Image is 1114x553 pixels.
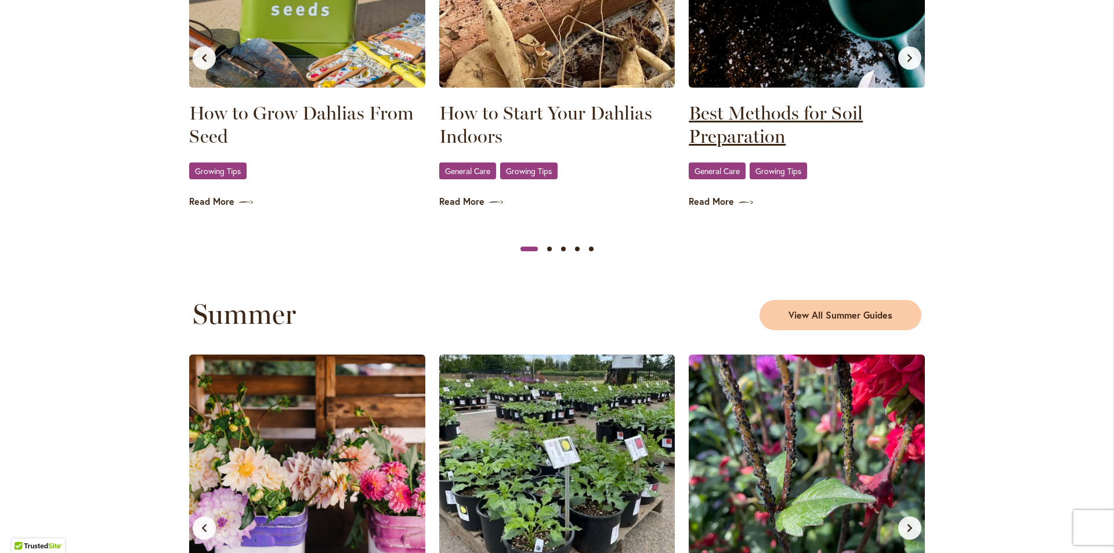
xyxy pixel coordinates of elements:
button: Slide 4 [570,242,584,256]
button: Slide 3 [556,242,570,256]
span: Growing Tips [195,167,241,175]
h2: Summer [193,298,550,330]
button: Next slide [898,46,921,70]
a: General Care [439,162,496,179]
button: Slide 2 [542,242,556,256]
span: General Care [695,167,740,175]
a: View All Summer Guides [759,300,921,330]
a: Read More [189,195,425,208]
a: How to Grow Dahlias From Seed [189,102,425,148]
a: How to Start Your Dahlias Indoors [439,102,675,148]
span: Growing Tips [506,167,552,175]
button: Slide 1 [520,242,538,256]
span: View All Summer Guides [789,309,892,322]
a: Best Methods for Soil Preparation [689,102,925,148]
a: Read More [689,195,925,208]
button: Previous slide [193,46,216,70]
a: Growing Tips [500,162,558,179]
div: , [689,162,925,181]
button: Slide 5 [584,242,598,256]
a: Growing Tips [750,162,807,179]
a: Read More [439,195,675,208]
span: General Care [445,167,490,175]
a: Growing Tips [189,162,247,179]
a: General Care [689,162,746,179]
div: , [439,162,675,181]
span: Growing Tips [755,167,801,175]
